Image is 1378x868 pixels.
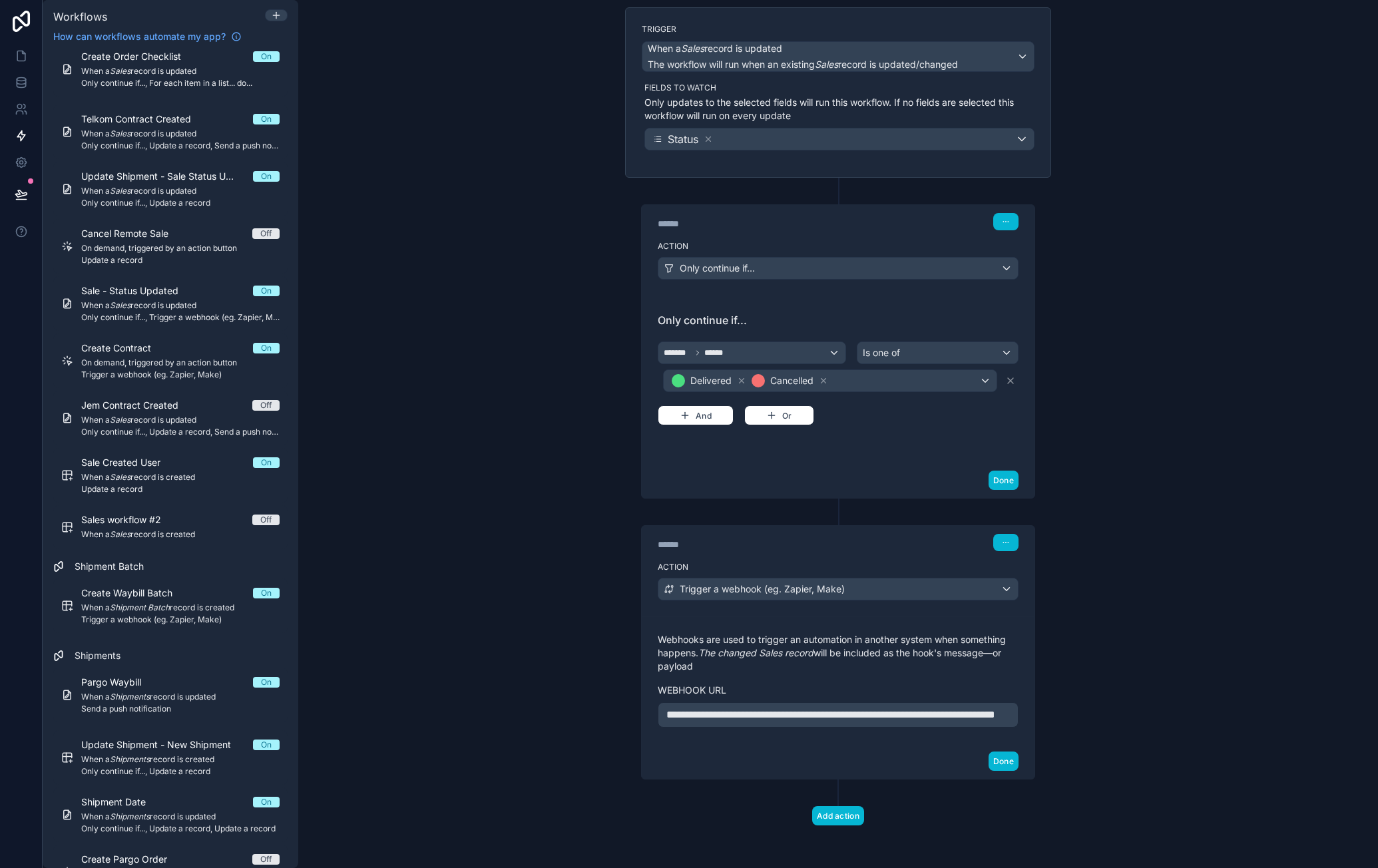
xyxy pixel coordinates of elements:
button: Only continue if... [658,257,1019,280]
em: Sales [681,43,704,54]
p: Only updates to the selected fields will run this workflow. If no fields are selected this workfl... [644,96,1034,122]
em: The changed Sales record [698,647,813,658]
button: And [658,405,734,425]
button: Add action [812,806,864,825]
button: Done [989,752,1019,771]
p: Webhooks are used to trigger an automation in another system when something happens. will be incl... [658,633,1019,673]
span: Cancelled [770,374,813,387]
span: Status [668,131,698,147]
label: Webhook url [658,684,1019,697]
span: How can workflows automate my app? [53,30,226,43]
label: Fields to watch [644,83,1034,93]
span: Trigger a webhook (eg. Zapier, Make) [680,582,845,596]
button: Or [744,405,814,425]
span: When a record is updated [648,42,782,55]
label: Action [658,241,1019,252]
button: Is one of [857,341,1019,364]
label: Action [658,562,1019,572]
span: Only continue if... [658,312,1019,328]
button: DeliveredCancelled [663,369,997,392]
span: Is one of [863,346,900,359]
button: Status [644,128,1034,150]
span: Only continue if... [680,262,755,275]
button: Done [989,471,1019,490]
span: The workflow will run when an existing record is updated/changed [648,59,958,70]
em: Sales [815,59,838,70]
span: Delivered [690,374,732,387]
button: Trigger a webhook (eg. Zapier, Make) [658,578,1019,600]
button: When aSalesrecord is updatedThe workflow will run when an existingSalesrecord is updated/changed [642,41,1034,72]
span: Workflows [53,10,107,23]
label: Trigger [642,24,1034,35]
a: How can workflows automate my app? [48,30,247,43]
